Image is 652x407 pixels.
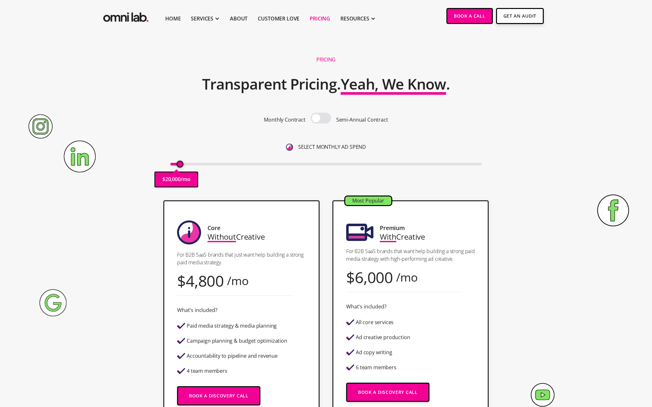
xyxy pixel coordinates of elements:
[298,143,366,151] p: SELECT MONTHLY AD SPEND
[380,231,396,242] span: With
[177,306,217,315] div: What's included?
[356,335,410,340] div: Ad creative production
[230,15,248,22] a: About
[496,8,544,24] a: Get An Audit
[165,15,181,22] a: Home
[202,71,450,97] h2: Transparent Pricing. .
[345,196,391,205] div: Most Popular
[208,232,265,241] div: Creative
[208,231,236,242] span: Without
[162,175,165,184] p: $
[341,74,446,94] span: Yeah, We Know
[380,232,425,241] div: Creative
[177,251,306,266] p: For B2B SaaS brands that just want help building a strong paid media strategy.
[177,276,186,285] div: $
[187,368,227,374] div: 4 team members
[186,276,224,285] div: 4,800
[346,247,475,263] p: For B2B SaaS brands that want help building a strong paid media strategy with high-performing ad ...
[396,273,418,282] div: /mo
[187,353,278,359] div: Accountability to pipeline and revenue
[227,276,249,285] div: /mo
[102,8,150,24] a: home
[177,386,260,405] a: Book a Discovery Call
[355,273,393,282] div: 6,000
[356,320,394,325] div: All core services
[102,8,150,24] img: Omni Lab: B2B SaaS Demand Generation Agency
[346,302,386,311] div: What's included?
[181,175,191,184] p: /mo
[187,338,287,344] div: Campaign planning & budget optimization
[258,15,299,22] a: Customer Love
[356,365,396,370] div: 6 team members
[286,144,293,151] img: 6410812402e99d19b372aa32_omni-nav-info.svg
[165,175,181,184] p: 20,000
[264,116,305,124] p: Monthly Contract
[356,350,392,355] div: Ad copy writing
[336,116,388,124] p: Semi-Annual Contract
[187,323,277,329] div: Paid media strategy & media planning
[340,15,369,22] div: RESOURCES
[537,333,652,407] iframe: Chat Widget
[310,15,330,22] a: Pricing
[191,15,213,22] div: SERVICES
[446,8,493,24] a: Book a Call
[346,383,429,402] a: Book a Discovery Call
[316,56,336,63] h1: Pricing
[380,224,405,232] div: Premium
[346,273,355,282] div: $
[208,224,220,232] div: Core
